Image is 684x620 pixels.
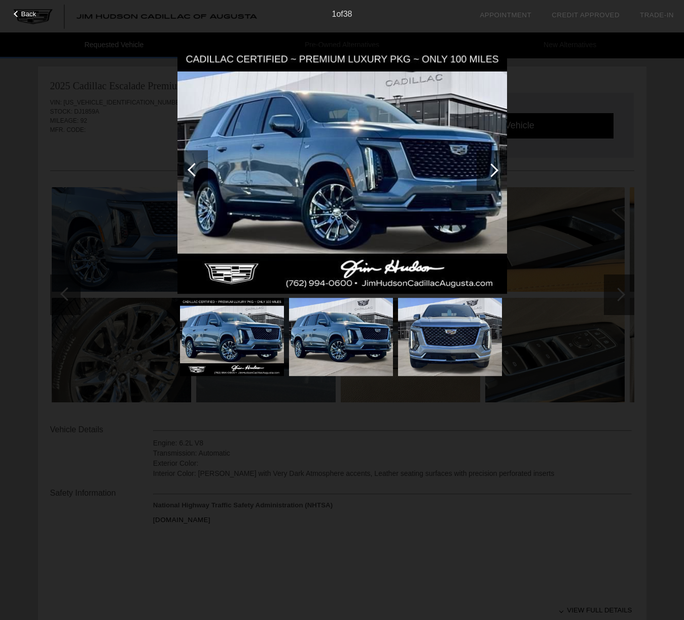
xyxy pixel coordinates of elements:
[343,10,352,18] span: 38
[177,47,507,294] img: cf290a2791abd76d10e6225fe389b49b.jpg
[552,11,620,19] a: Credit Approved
[21,10,37,18] span: Back
[332,10,336,18] span: 1
[398,298,502,376] img: 26f7ae3786be76a834cac17ce6ffb8eb.jpg
[180,298,284,376] img: cf290a2791abd76d10e6225fe389b49b.jpg
[480,11,531,19] a: Appointment
[289,298,393,376] img: bfe5e6355586bc507f957b64768abb96.jpg
[640,11,674,19] a: Trade-In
